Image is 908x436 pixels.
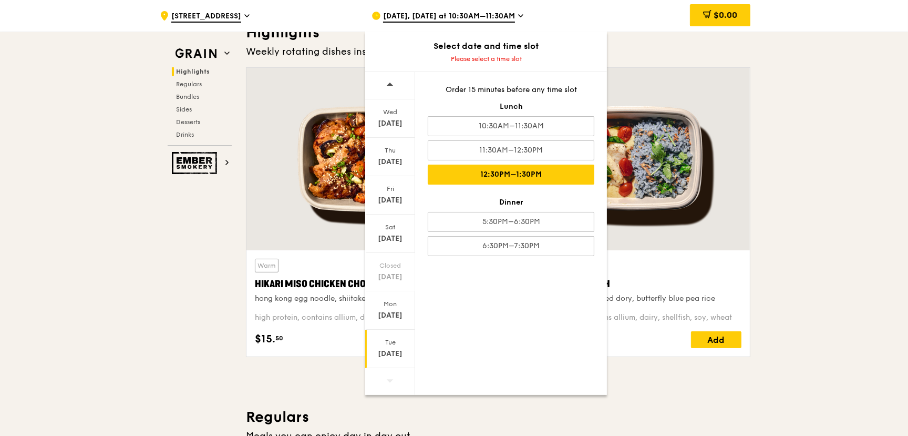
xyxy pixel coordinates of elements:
[176,106,192,113] span: Sides
[367,349,414,359] div: [DATE]
[367,108,414,116] div: Wed
[383,11,515,23] span: [DATE], [DATE] at 10:30AM–11:30AM
[246,44,750,59] div: Weekly rotating dishes inspired by flavours from around the world.
[428,140,594,160] div: 11:30AM–12:30PM
[176,118,200,126] span: Desserts
[255,293,485,304] div: hong kong egg noodle, shiitake mushroom, roasted carrot
[511,277,741,291] div: Thai Green Curry Fish
[176,68,210,75] span: Highlights
[176,93,199,100] span: Bundles
[367,185,414,193] div: Fri
[255,277,485,291] div: Hikari Miso Chicken Chow Mein
[255,331,275,347] span: $15.
[428,197,594,208] div: Dinner
[171,11,241,23] span: [STREET_ADDRESS]
[714,10,737,20] span: $0.00
[246,408,750,427] h3: Regulars
[511,312,741,323] div: pescatarian, spicy, contains allium, dairy, shellfish, soy, wheat
[428,116,594,136] div: 10:30AM–11:30AM
[275,334,283,342] span: 50
[428,85,594,95] div: Order 15 minutes before any time slot
[367,310,414,321] div: [DATE]
[691,331,741,348] div: Add
[255,312,485,323] div: high protein, contains allium, dairy, egg, soy, wheat
[367,195,414,206] div: [DATE]
[367,223,414,231] div: Sat
[255,259,278,272] div: Warm
[511,293,741,304] div: thai style green curry, seared dory, butterfly blue pea rice
[367,338,414,347] div: Tue
[365,40,607,53] div: Select date and time slot
[428,236,594,256] div: 6:30PM–7:30PM
[172,152,220,174] img: Ember Smokery web logo
[367,157,414,167] div: [DATE]
[367,261,414,270] div: Closed
[428,165,594,185] div: 12:30PM–1:30PM
[176,131,194,138] span: Drinks
[365,55,607,63] div: Please select a time slot
[367,234,414,244] div: [DATE]
[172,44,220,63] img: Grain web logo
[428,212,594,232] div: 5:30PM–6:30PM
[367,300,414,308] div: Mon
[246,23,750,42] h3: Highlights
[367,118,414,129] div: [DATE]
[176,80,202,88] span: Regulars
[367,272,414,282] div: [DATE]
[367,146,414,155] div: Thu
[428,102,594,112] div: Lunch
